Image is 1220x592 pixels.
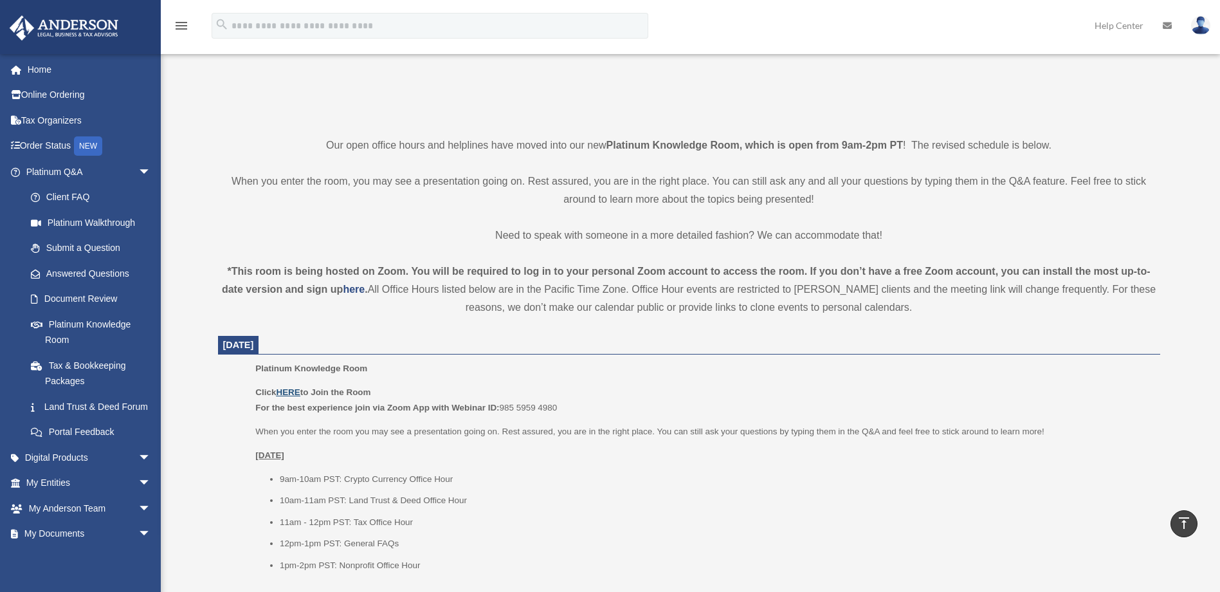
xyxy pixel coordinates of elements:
[215,17,229,32] i: search
[138,445,164,471] span: arrow_drop_down
[18,394,170,420] a: Land Trust & Deed Forum
[9,159,170,185] a: Platinum Q&Aarrow_drop_down
[218,136,1160,154] p: Our open office hours and helplines have moved into our new ! The revised schedule is below.
[6,15,122,41] img: Anderson Advisors Platinum Portal
[255,364,367,373] span: Platinum Knowledge Room
[255,385,1151,415] p: 985 5959 4980
[18,185,170,210] a: Client FAQ
[9,546,170,572] a: Online Learningarrow_drop_down
[9,82,170,108] a: Online Ordering
[9,107,170,133] a: Tax Organizers
[9,521,170,547] a: My Documentsarrow_drop_down
[9,495,170,521] a: My Anderson Teamarrow_drop_down
[255,424,1151,439] p: When you enter the room you may see a presentation going on. Rest assured, you are in the right p...
[18,353,170,394] a: Tax & Bookkeeping Packages
[1191,16,1210,35] img: User Pic
[174,18,189,33] i: menu
[18,420,170,445] a: Portal Feedback
[18,311,164,353] a: Platinum Knowledge Room
[138,159,164,185] span: arrow_drop_down
[1176,515,1192,531] i: vertical_align_top
[365,284,367,295] strong: .
[9,133,170,160] a: Order StatusNEW
[9,470,170,496] a: My Entitiesarrow_drop_down
[174,23,189,33] a: menu
[74,136,102,156] div: NEW
[138,521,164,548] span: arrow_drop_down
[18,236,170,261] a: Submit a Question
[218,227,1160,245] p: Need to speak with someone in a more detailed fashion? We can accommodate that!
[9,57,170,82] a: Home
[138,546,164,573] span: arrow_drop_down
[1170,510,1197,537] a: vertical_align_top
[343,284,365,295] a: here
[255,403,499,412] b: For the best experience join via Zoom App with Webinar ID:
[276,387,300,397] a: HERE
[280,472,1151,487] li: 9am-10am PST: Crypto Currency Office Hour
[223,340,254,350] span: [DATE]
[606,140,903,151] strong: Platinum Knowledge Room, which is open from 9am-2pm PT
[138,495,164,522] span: arrow_drop_down
[255,387,370,397] b: Click to Join the Room
[218,172,1160,208] p: When you enter the room, you may see a presentation going on. Rest assured, you are in the right ...
[18,261,170,286] a: Answered Questions
[255,450,284,460] u: [DATE]
[9,445,170,470] a: Digital Productsarrow_drop_down
[280,558,1151,573] li: 1pm-2pm PST: Nonprofit Office Hour
[280,536,1151,551] li: 12pm-1pm PST: General FAQs
[280,493,1151,508] li: 10am-11am PST: Land Trust & Deed Office Hour
[138,470,164,497] span: arrow_drop_down
[218,263,1160,317] div: All Office Hours listed below are in the Pacific Time Zone. Office Hour events are restricted to ...
[18,286,170,312] a: Document Review
[18,210,170,236] a: Platinum Walkthrough
[222,266,1151,295] strong: *This room is being hosted on Zoom. You will be required to log in to your personal Zoom account ...
[280,515,1151,530] li: 11am - 12pm PST: Tax Office Hour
